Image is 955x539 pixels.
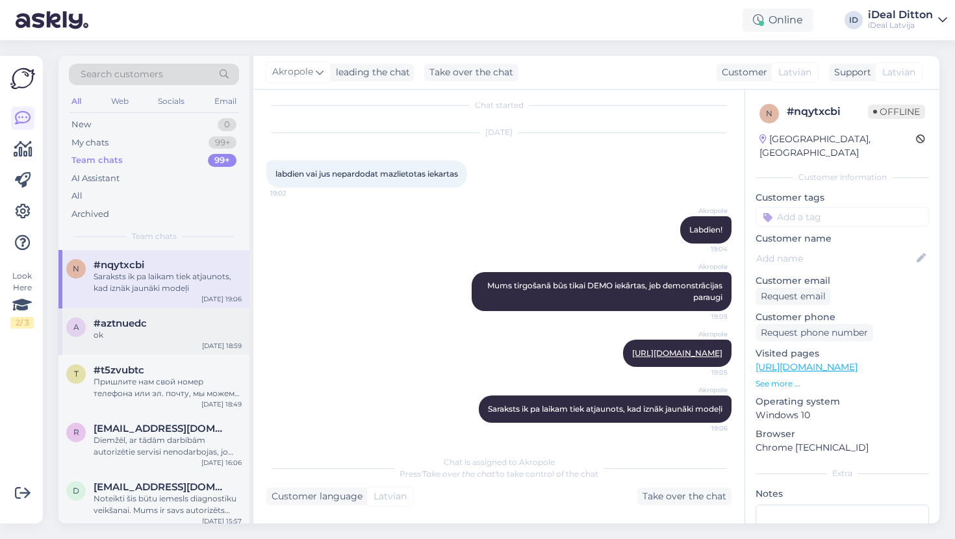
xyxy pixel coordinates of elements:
[756,361,858,373] a: [URL][DOMAIN_NAME]
[94,376,242,399] div: Пришлите нам свой номер телефона или эл. почту, мы можем уточнить для Вас и связаться с Вами
[81,68,163,81] span: Search customers
[374,490,407,503] span: Latvian
[632,348,722,358] a: [URL][DOMAIN_NAME]
[756,395,929,408] p: Operating system
[868,105,925,119] span: Offline
[756,378,929,390] p: See more ...
[266,99,732,111] div: Chat started
[212,93,239,110] div: Email
[756,427,929,441] p: Browser
[94,271,242,294] div: Saraksts ik pa laikam tiek atjaunots, kad iznāk jaunāki modeļi
[10,66,35,91] img: Askly Logo
[868,20,933,31] div: iDeal Latvija
[69,93,84,110] div: All
[756,232,929,245] p: Customer name
[487,281,724,302] span: Mums tirgošanā būs tikai DEMO iekārtas, jeb demonstrācijas paraugi
[201,294,242,304] div: [DATE] 19:06
[71,118,91,131] div: New
[756,251,914,266] input: Add name
[73,264,79,273] span: n
[689,225,722,234] span: Labdien!
[829,66,871,79] div: Support
[679,368,728,377] span: 19:05
[756,347,929,360] p: Visited pages
[266,127,732,138] div: [DATE]
[94,493,242,516] div: Noteikti šis būtu iemesls diagnostiku veikšanai. Mums ir savs autorizēts serviss, kas darbojas uz...
[71,208,109,221] div: Archived
[421,469,496,479] i: 'Take over the chat'
[94,434,242,458] div: Diemžēl, ar tādām darbībām autorizētie servisi nenodarbojas, jo taustiņu mehānismus ir ļoti viegl...
[679,206,728,216] span: Akropole
[756,288,831,305] div: Request email
[756,191,929,205] p: Customer tags
[10,270,34,329] div: Look Here
[756,441,929,455] p: Chrome [TECHNICAL_ID]
[202,516,242,526] div: [DATE] 15:57
[868,10,947,31] a: iDeal DittoniDeal Latvija
[717,66,767,79] div: Customer
[637,488,732,505] div: Take over the chat
[679,423,728,433] span: 19:06
[155,93,187,110] div: Socials
[71,154,123,167] div: Team chats
[202,341,242,351] div: [DATE] 18:59
[868,10,933,20] div: iDeal Ditton
[679,329,728,339] span: Akropole
[208,154,236,167] div: 99+
[756,310,929,324] p: Customer phone
[71,136,108,149] div: My chats
[756,324,873,342] div: Request phone number
[209,136,236,149] div: 99+
[845,11,863,29] div: ID
[272,65,313,79] span: Akropole
[756,207,929,227] input: Add a tag
[275,169,458,179] span: labdien vai jus nepardodat mazlietotas iekartas
[73,486,79,495] span: d
[94,318,147,329] span: #aztnuedc
[73,322,79,332] span: a
[756,408,929,422] p: Windows 10
[756,468,929,479] div: Extra
[787,104,868,119] div: # nqytxcbi
[756,171,929,183] div: Customer information
[756,274,929,288] p: Customer email
[94,329,242,341] div: ok
[201,458,242,468] div: [DATE] 16:06
[679,244,728,254] span: 19:04
[108,93,131,110] div: Web
[882,66,915,79] span: Latvian
[270,188,319,198] span: 19:02
[756,487,929,501] p: Notes
[94,259,144,271] span: #nqytxcbi
[218,118,236,131] div: 0
[759,132,916,160] div: [GEOGRAPHIC_DATA], [GEOGRAPHIC_DATA]
[679,312,728,321] span: 19:05
[331,66,410,79] div: leading the chat
[444,457,555,467] span: Chat is assigned to Akropole
[679,385,728,395] span: Akropole
[94,481,229,493] span: dmtriy@inbox.lv
[74,369,79,379] span: t
[71,172,120,185] div: AI Assistant
[488,404,722,414] span: Saraksts ik pa laikam tiek atjaunots, kad iznāk jaunāki modeļi
[400,469,598,479] span: Press to take control of the chat
[10,317,34,329] div: 2 / 3
[73,427,79,437] span: r
[71,190,83,203] div: All
[201,399,242,409] div: [DATE] 18:49
[94,423,229,434] span: robertino72@inbox.lv
[266,490,363,503] div: Customer language
[766,108,772,118] span: n
[424,64,518,81] div: Take over the chat
[743,8,813,32] div: Online
[679,262,728,271] span: Akropole
[94,364,144,376] span: #t5zvubtc
[778,66,811,79] span: Latvian
[132,231,177,242] span: Team chats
